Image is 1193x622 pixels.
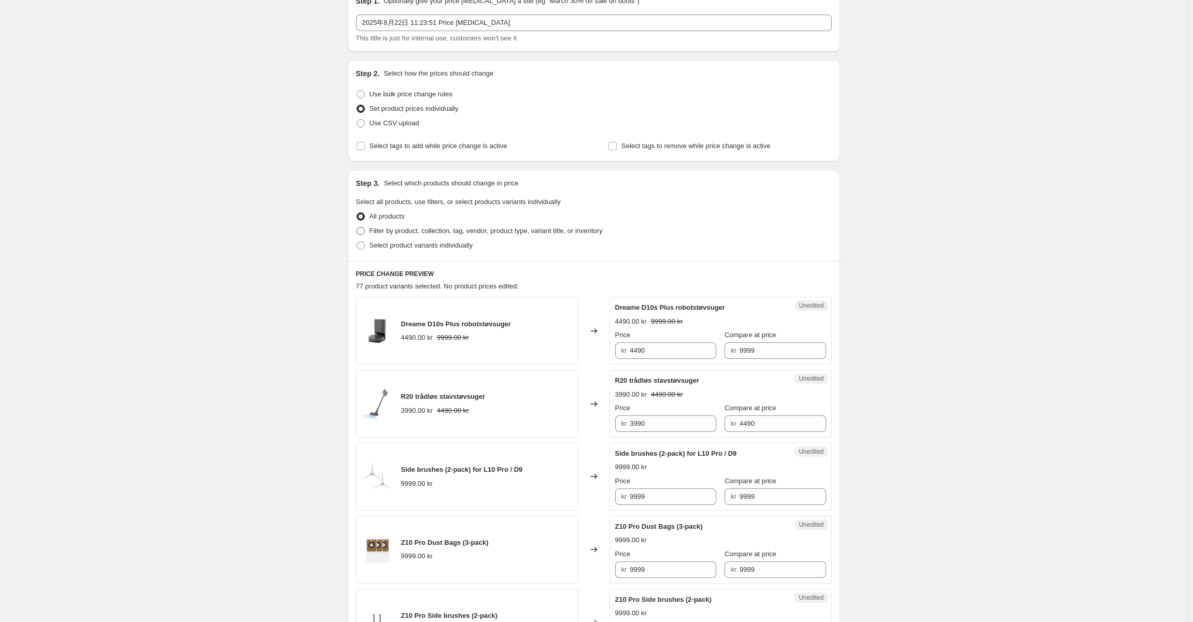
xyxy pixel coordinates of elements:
[384,178,518,189] p: Select which products should change in price
[437,406,468,416] strike: 4490.00 kr
[799,520,823,529] span: Unedited
[356,198,561,206] span: Select all products, use filters, or select products variants individually
[615,535,647,545] div: 9999.00 kr
[370,142,507,150] span: Select tags to add while price change is active
[401,393,486,400] span: R20 trådløs stavstøvsuger
[621,420,627,427] span: kr
[356,178,380,189] h2: Step 3.
[621,142,771,150] span: Select tags to remove while price change is active
[370,241,473,249] span: Select product variants individually
[615,450,737,457] span: Side brushes (2-pack) for L10 Pro / D9
[731,346,736,354] span: kr
[401,612,498,619] span: Z10 Pro Side brushes (2-pack)
[731,566,736,573] span: kr
[615,523,703,530] span: Z10 Pro Dust Bags (3-pack)
[370,105,459,112] span: Set product prices individually
[615,316,647,327] div: 4490.00 kr
[615,303,725,311] span: Dreame D10s Plus robotstøvsuger
[621,346,627,354] span: kr
[437,332,468,343] strike: 9999.00 kr
[725,550,776,558] span: Compare at price
[362,534,393,565] img: D10Plus_dustbags_eb25836e-ea73-4efc-a945-62e8ffe49d94_80x.jpg
[370,227,603,235] span: Filter by product, collection, tag, vendor, product type, variant title, or inventory
[731,493,736,500] span: kr
[370,90,452,98] span: Use bulk price change rules
[356,34,517,42] span: This title is just for internal use, customers won't see it
[370,119,419,127] span: Use CSV upload
[401,466,523,473] span: Side brushes (2-pack) for L10 Pro / D9
[615,477,631,485] span: Price
[356,68,380,79] h2: Step 2.
[731,420,736,427] span: kr
[615,404,631,412] span: Price
[799,447,823,456] span: Unedited
[651,316,683,327] strike: 9999.00 kr
[401,320,511,328] span: Dreame D10s Plus robotstøvsuger
[615,608,647,618] div: 9999.00 kr
[615,331,631,339] span: Price
[356,15,832,31] input: 30% off holiday sale
[362,461,393,492] img: L10Pro_sidebrush_80x.jpg
[362,388,393,420] img: 1_204faa93-4f1b-42fd-9f70-dfa2057e132d_80x.jpg
[621,566,627,573] span: kr
[401,479,433,489] div: 9999.00 kr
[799,301,823,310] span: Unedited
[615,550,631,558] span: Price
[615,596,712,603] span: Z10 Pro Side brushes (2-pack)
[356,270,832,278] h6: PRICE CHANGE PREVIEW
[362,315,393,346] img: b978b4218906600ee3bcbc6816baf761_1024x1024_bd0c559b-8420-41fa-a915-340d1965ab3f_80x.webp
[651,389,683,400] strike: 4490.00 kr
[384,68,493,79] p: Select how the prices should change
[725,477,776,485] span: Compare at price
[401,406,433,416] div: 3990.00 kr
[401,332,433,343] div: 4490.00 kr
[401,551,433,561] div: 9999.00 kr
[725,404,776,412] span: Compare at price
[615,377,700,384] span: R20 trådløs stavstøvsuger
[725,331,776,339] span: Compare at price
[799,594,823,602] span: Unedited
[615,389,647,400] div: 3990.00 kr
[621,493,627,500] span: kr
[401,539,489,546] span: Z10 Pro Dust Bags (3-pack)
[370,212,405,220] span: All products
[799,374,823,383] span: Unedited
[615,462,647,472] div: 9999.00 kr
[356,282,519,290] span: 77 product variants selected. No product prices edited:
